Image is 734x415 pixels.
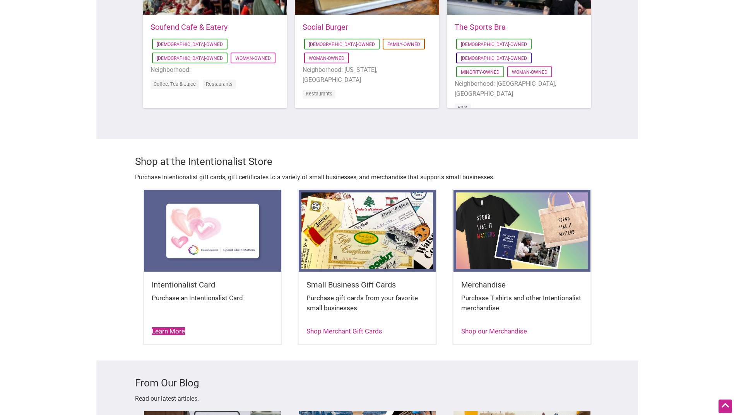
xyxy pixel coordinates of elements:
a: Minority-Owned [461,70,500,75]
a: Social Burger [303,22,348,32]
div: Scroll Back to Top [719,400,732,413]
img: Gift Card - Support local small businesses [144,190,281,272]
p: Purchase Intentionalist gift cards, gift certificates to a variety of small businesses, and merch... [135,172,599,182]
h5: Small Business Gift Cards [306,279,428,290]
h3: From Our Blog [135,376,599,390]
li: Neighborhood: [US_STATE], [GEOGRAPHIC_DATA] [303,65,431,85]
a: [DEMOGRAPHIC_DATA]-Owned [461,42,527,47]
a: Learn More [152,327,185,335]
li: Neighborhood: [GEOGRAPHIC_DATA], [GEOGRAPHIC_DATA] [455,79,583,99]
a: Woman-Owned [512,70,548,75]
div: Purchase T-shirts and other Intentionalist merchandise [461,293,583,321]
img: Discounts in Downtown Seattle [299,190,436,272]
a: Restaurants [206,81,233,87]
p: Read our latest articles. [135,394,599,404]
h5: Intentionalist Card [152,279,273,290]
a: Coffee, Tea & Juice [154,81,196,87]
a: Shop our Merchandise [461,327,527,335]
a: [DEMOGRAPHIC_DATA]-Owned [157,42,223,47]
div: Purchase an Intentionalist Card [152,293,273,311]
a: Restaurants [306,91,332,97]
a: The Sports Bra [455,22,506,32]
h3: Shop at the Intentionalist Store [135,155,599,168]
a: Soufend Cafe & Eatery [151,22,228,32]
a: Bars [458,105,468,111]
li: Neighborhood: [151,65,279,75]
a: Family-Owned [387,42,420,47]
a: [DEMOGRAPHIC_DATA]-Owned [309,42,375,47]
a: [DEMOGRAPHIC_DATA]-Owned [157,56,223,61]
div: Purchase gift cards from your favorite small businesses [306,293,428,321]
img: Intentionalist products - Support local small businesses [453,190,590,272]
a: Woman-Owned [309,56,344,61]
h5: Merchandise [461,279,583,290]
a: [DEMOGRAPHIC_DATA]-Owned [461,56,527,61]
a: Woman-Owned [235,56,271,61]
a: Shop Merchant Gift Cards [306,327,382,335]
